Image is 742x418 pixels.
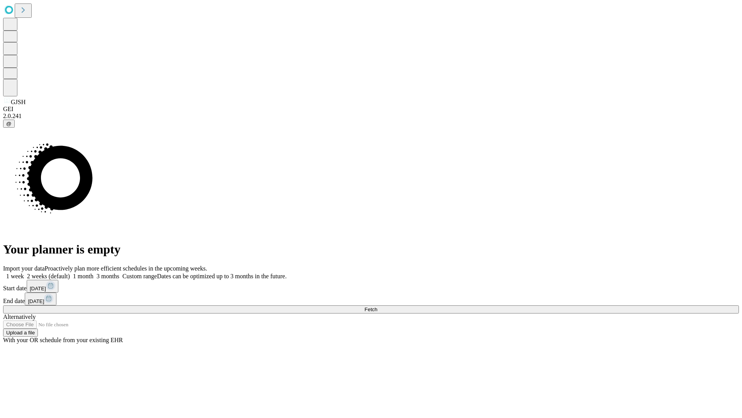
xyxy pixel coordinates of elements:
button: Upload a file [3,329,38,337]
button: Fetch [3,305,739,313]
button: @ [3,120,15,128]
span: Import your data [3,265,45,272]
span: With your OR schedule from your existing EHR [3,337,123,343]
h1: Your planner is empty [3,242,739,257]
span: Alternatively [3,313,36,320]
span: Custom range [123,273,157,279]
span: Dates can be optimized up to 3 months in the future. [157,273,286,279]
div: Start date [3,280,739,293]
span: [DATE] [30,286,46,291]
span: 2 weeks (default) [27,273,70,279]
button: [DATE] [25,293,56,305]
span: Proactively plan more efficient schedules in the upcoming weeks. [45,265,207,272]
div: 2.0.241 [3,113,739,120]
span: [DATE] [28,298,44,304]
span: 3 months [97,273,119,279]
span: GJSH [11,99,26,105]
div: End date [3,293,739,305]
span: @ [6,121,12,127]
span: 1 week [6,273,24,279]
button: [DATE] [27,280,58,293]
div: GEI [3,106,739,113]
span: 1 month [73,273,94,279]
span: Fetch [364,307,377,312]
